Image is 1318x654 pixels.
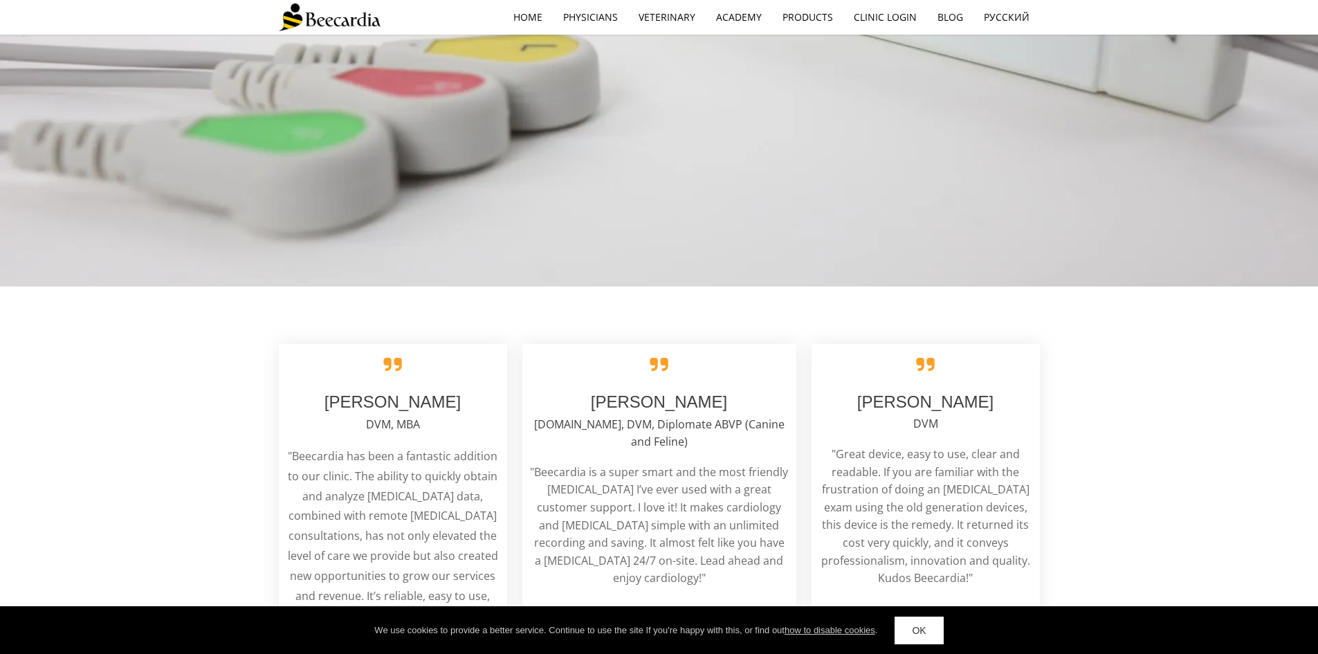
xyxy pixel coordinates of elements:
[530,464,788,586] span: "Beecardia is a super smart and the most friendly [MEDICAL_DATA] I’ve ever used with a great cust...
[288,448,498,643] span: "Beecardia has been a fantastic addition to our clinic. The ability to quickly obtain and analyze...
[628,1,706,33] a: Veterinary
[843,1,927,33] a: Clinic Login
[366,417,420,432] span: DVM, MBA
[503,1,553,33] a: home
[927,1,973,33] a: Blog
[895,617,943,644] a: OK
[324,392,461,411] span: [PERSON_NAME]
[534,417,785,450] span: [DOMAIN_NAME], DVM, Diplomate ABVP (Canine and Feline)
[553,1,628,33] a: Physicians
[591,392,727,411] span: [PERSON_NAME]
[772,1,843,33] a: Products
[913,416,938,431] span: DVM
[821,446,1030,585] span: "Great device, easy to use, clear and readable. If you are familiar with the frustration of doing...
[279,3,381,31] img: Beecardia
[706,1,772,33] a: Academy
[973,1,1040,33] a: Русский
[857,392,994,411] span: [PERSON_NAME]
[374,624,877,637] div: We use cookies to provide a better service. Continue to use the site If you're happy with this, o...
[785,625,875,635] a: how to disable cookies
